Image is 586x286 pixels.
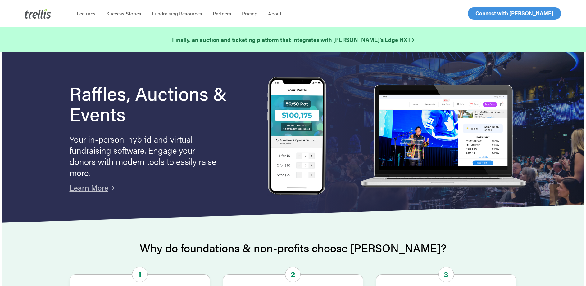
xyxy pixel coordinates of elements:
a: About [263,11,287,17]
h1: Raffles, Auctions & Events [70,83,244,124]
strong: Finally, an auction and ticketing platform that integrates with [PERSON_NAME]’s Edge NXT [172,36,414,43]
a: Success Stories [101,11,147,17]
span: 3 [438,267,454,282]
a: Partners [207,11,237,17]
img: Trellis Raffles, Auctions and Event Fundraising [267,77,326,196]
span: Success Stories [106,10,141,17]
a: Fundraising Resources [147,11,207,17]
img: rafflelaptop_mac_optim.png [357,85,529,188]
p: Your in-person, hybrid and virtual fundraising software. Engage your donors with modern tools to ... [70,133,219,178]
span: 1 [132,267,148,282]
span: 2 [285,267,301,282]
a: Finally, an auction and ticketing platform that integrates with [PERSON_NAME]’s Edge NXT [172,35,414,44]
a: Connect with [PERSON_NAME] [468,7,561,20]
span: About [268,10,281,17]
a: Learn More [70,182,108,193]
span: Features [77,10,96,17]
h2: Why do foundations & non-profits choose [PERSON_NAME]? [70,242,517,254]
a: Pricing [237,11,263,17]
span: Fundraising Resources [152,10,202,17]
img: Trellis [25,9,51,19]
span: Pricing [242,10,257,17]
span: Connect with [PERSON_NAME] [475,9,553,17]
span: Partners [213,10,231,17]
a: Features [71,11,101,17]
